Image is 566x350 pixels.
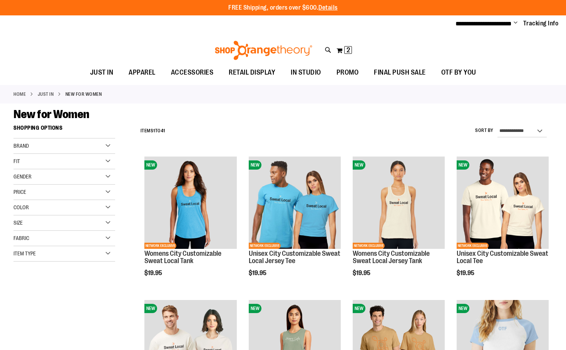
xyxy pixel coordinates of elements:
[337,64,359,81] span: PROMO
[318,4,338,11] a: Details
[366,64,434,82] a: FINAL PUSH SALE
[144,270,163,277] span: $19.95
[13,220,23,226] span: Size
[475,127,494,134] label: Sort By
[249,243,281,249] span: NETWORK EXCLUSIVE
[161,128,165,133] span: 41
[38,91,54,98] a: JUST IN
[245,153,345,296] div: product
[457,160,469,170] span: NEW
[291,64,321,81] span: IN STUDIO
[457,157,549,250] a: Image of Unisex City Customizable Very Important TeeNEWNETWORK EXCLUSIVE
[13,204,29,210] span: Color
[221,64,283,82] a: RETAIL DISPLAY
[13,158,20,164] span: Fit
[82,64,121,81] a: JUST IN
[13,189,26,195] span: Price
[228,3,338,12] p: FREE Shipping, orders over $600.
[13,173,32,180] span: Gender
[13,108,89,121] span: New for Women
[249,304,261,313] span: NEW
[13,250,36,257] span: Item Type
[163,64,221,82] a: ACCESSORIES
[349,153,449,296] div: product
[353,157,445,250] a: City Customizable Jersey Racerback TankNEWNETWORK EXCLUSIVE
[249,250,340,265] a: Unisex City Customizable Sweat Local Jersey Tee
[90,64,114,81] span: JUST IN
[214,41,313,60] img: Shop Orangetheory
[65,91,102,98] strong: New for Women
[141,153,240,296] div: product
[523,19,559,28] a: Tracking Info
[13,121,115,138] strong: Shopping Options
[171,64,214,81] span: ACCESSORIES
[457,243,489,249] span: NETWORK EXCLUSIVE
[141,125,165,137] h2: Items to
[329,64,367,82] a: PROMO
[121,64,163,82] a: APPAREL
[144,243,176,249] span: NETWORK EXCLUSIVE
[353,243,385,249] span: NETWORK EXCLUSIVE
[453,153,553,296] div: product
[457,270,476,277] span: $19.95
[347,46,350,54] span: 2
[353,157,445,248] img: City Customizable Jersey Racerback Tank
[441,64,476,81] span: OTF BY YOU
[283,64,329,82] a: IN STUDIO
[353,304,365,313] span: NEW
[144,157,236,250] a: City Customizable Perfect Racerback TankNEWNETWORK EXCLUSIVE
[457,250,548,265] a: Unisex City Customizable Sweat Local Tee
[153,128,155,133] span: 1
[457,157,549,248] img: Image of Unisex City Customizable Very Important Tee
[144,304,157,313] span: NEW
[249,270,268,277] span: $19.95
[353,250,430,265] a: Womens City Customizable Sweat Local Jersey Tank
[129,64,156,81] span: APPAREL
[144,160,157,170] span: NEW
[353,160,365,170] span: NEW
[249,157,341,250] a: Unisex City Customizable Fine Jersey TeeNEWNETWORK EXCLUSIVE
[514,20,517,27] button: Account menu
[144,157,236,248] img: City Customizable Perfect Racerback Tank
[13,143,29,149] span: Brand
[229,64,275,81] span: RETAIL DISPLAY
[13,91,26,98] a: Home
[434,64,484,82] a: OTF BY YOU
[374,64,426,81] span: FINAL PUSH SALE
[249,157,341,248] img: Unisex City Customizable Fine Jersey Tee
[13,235,29,241] span: Fabric
[249,160,261,170] span: NEW
[144,250,221,265] a: Womens City Customizable Sweat Local Tank
[353,270,372,277] span: $19.95
[457,304,469,313] span: NEW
